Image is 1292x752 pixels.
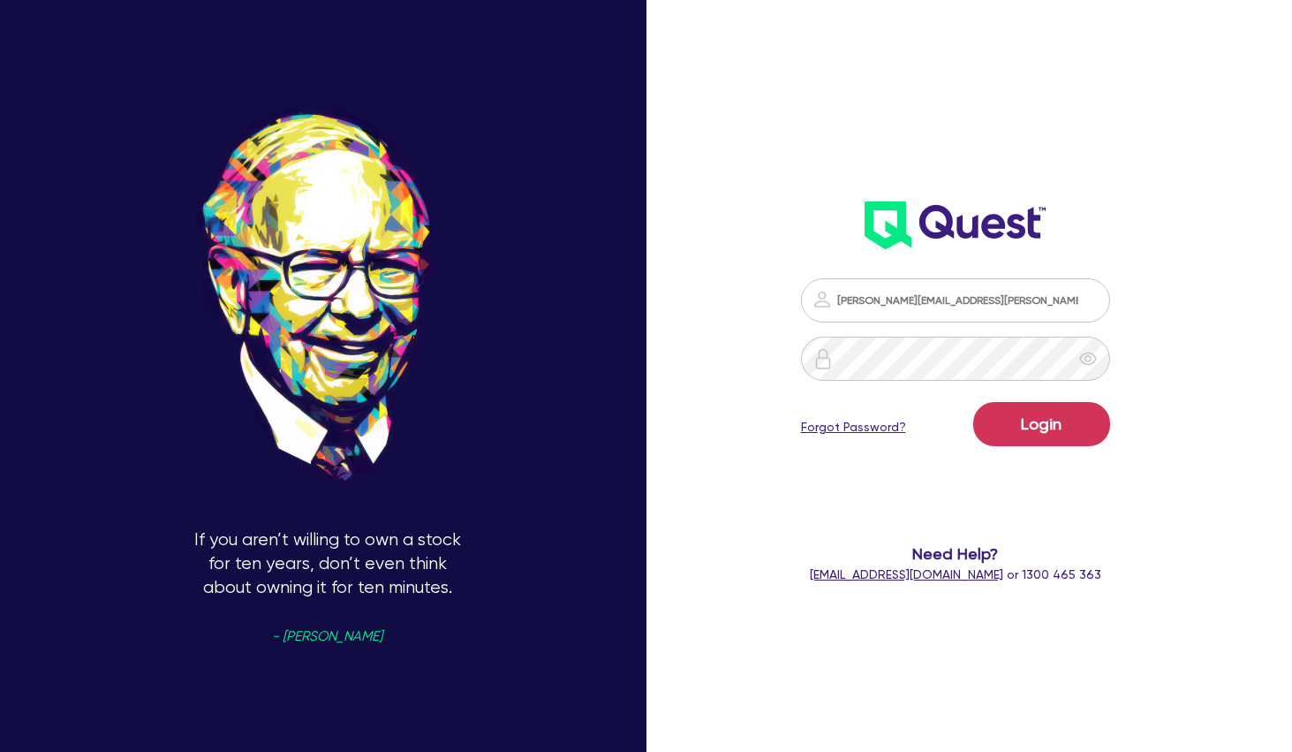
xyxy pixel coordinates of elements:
img: wH2k97JdezQIQAAAABJRU5ErkJggg== [865,201,1046,249]
input: Email address [801,278,1110,323]
span: eye [1079,350,1097,368]
span: Need Help? [789,542,1121,566]
button: Login [973,402,1110,446]
img: icon-password [812,348,834,369]
img: icon-password [812,289,833,310]
span: - [PERSON_NAME] [272,630,382,643]
a: [EMAIL_ADDRESS][DOMAIN_NAME] [810,567,1003,581]
span: or 1300 465 363 [810,567,1101,581]
a: Forgot Password? [801,418,906,437]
